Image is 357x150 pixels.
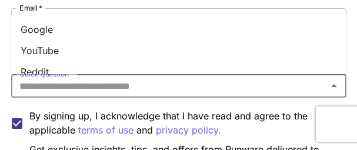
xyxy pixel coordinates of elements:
[11,19,346,40] li: Google
[156,123,221,138] button: By signing up, I acknowledge that I have read and agree to the applicable terms of use and
[78,123,134,138] p: terms of use
[29,109,337,138] p: By signing up, I acknowledge that I have read and agree to the applicable and
[78,123,134,138] button: By signing up, I acknowledge that I have read and agree to the applicable and privacy policy.
[11,40,346,61] li: YouTube
[326,78,342,94] button: Close
[11,61,346,82] li: Reddit
[19,3,42,13] label: Email
[156,123,221,138] p: privacy policy.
